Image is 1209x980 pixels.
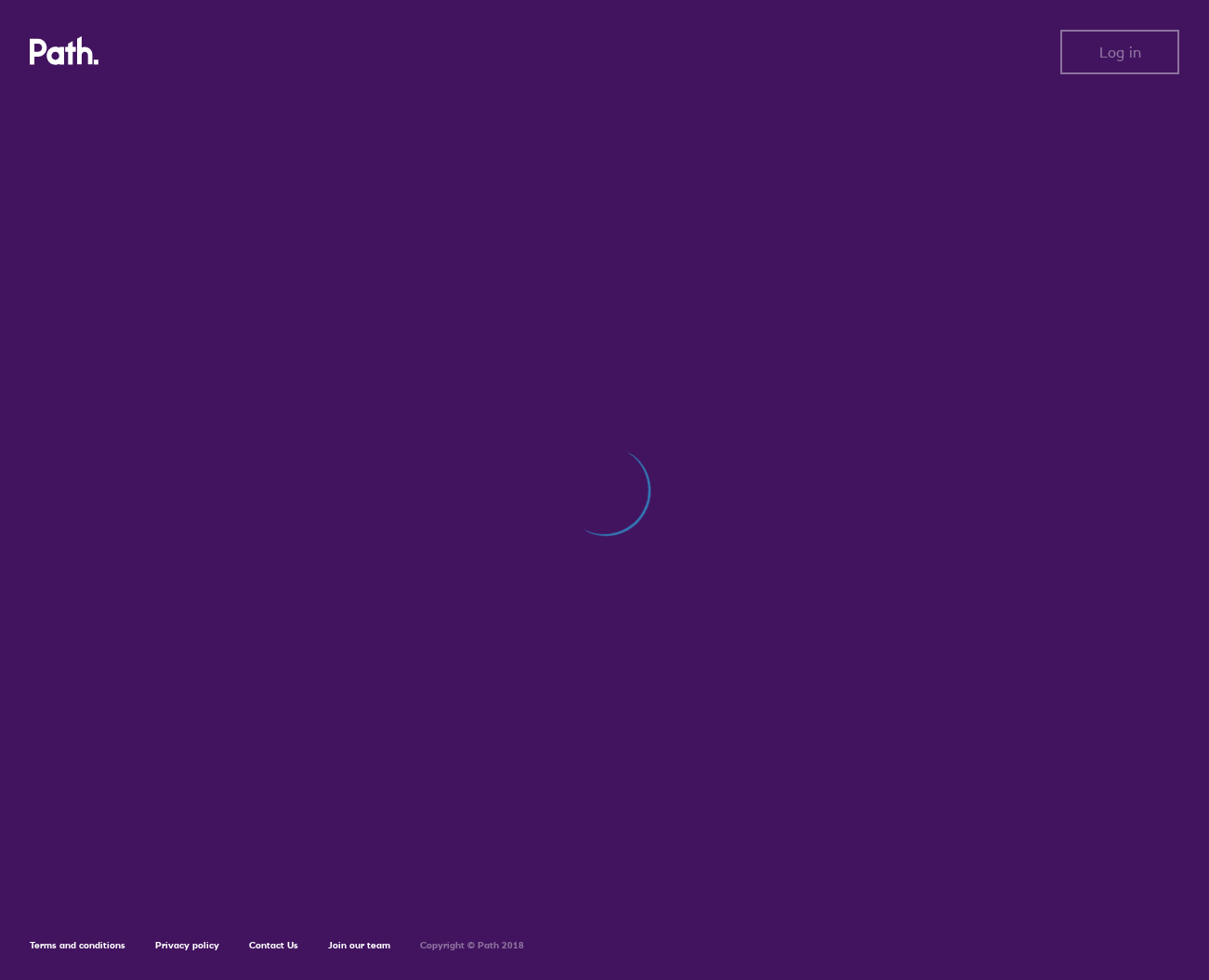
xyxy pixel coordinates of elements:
button: Log in [1060,30,1179,74]
h6: Copyright © Path 2018 [420,940,524,951]
a: Privacy policy [155,939,219,951]
a: Join our team [328,939,390,951]
a: Contact Us [249,939,298,951]
span: Log in [1099,44,1141,60]
a: Terms and conditions [30,939,125,951]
